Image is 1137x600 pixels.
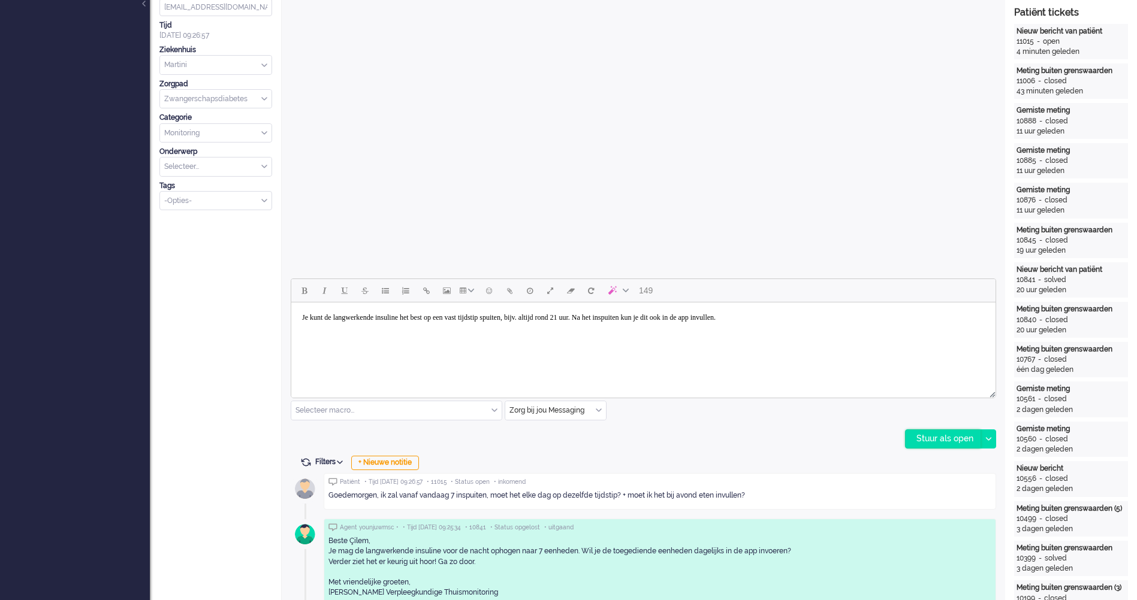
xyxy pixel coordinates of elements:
div: Select Tags [159,191,272,211]
div: 4 minuten geleden [1017,47,1126,57]
div: 10841 [1017,275,1035,285]
div: closed [1045,235,1068,246]
div: Categorie [159,113,272,123]
div: 11015 [1017,37,1034,47]
div: - [1036,156,1045,166]
div: solved [1044,275,1066,285]
div: Gemiste meting [1017,424,1126,434]
button: Insert/edit link [416,280,436,301]
div: open [1043,37,1060,47]
div: - [1036,235,1045,246]
div: 10888 [1017,116,1036,126]
span: 149 [639,286,653,295]
div: Tijd [159,20,272,31]
div: 11 uur geleden [1017,166,1126,176]
div: 3 dagen geleden [1017,524,1126,534]
button: Reset content [581,280,601,301]
div: Meting buiten grenswaarden [1017,304,1126,314]
div: 19 uur geleden [1017,246,1126,256]
div: 11006 [1017,76,1035,86]
div: closed [1044,76,1067,86]
span: • 11015 [427,478,447,486]
div: 3 dagen geleden [1017,563,1126,574]
div: - [1036,116,1045,126]
div: Stuur als open [906,430,981,448]
div: - [1035,275,1044,285]
div: - [1036,514,1045,524]
div: - [1035,394,1044,404]
div: 20 uur geleden [1017,285,1126,295]
span: • uitgaand [544,523,574,532]
p: Beste Çilem, Je mag de langwerkende insuline voor de nacht ophogen naar 7 eenheden. Wil je de toe... [328,536,991,598]
span: • Status open [451,478,490,486]
div: solved [1045,553,1067,563]
div: - [1036,474,1045,484]
div: Resize [985,387,996,398]
img: ic_chat_grey.svg [328,478,337,486]
div: - [1035,76,1044,86]
div: closed [1045,195,1067,205]
div: - [1036,195,1045,205]
div: [DATE] 09:26:57 [159,20,272,41]
div: closed [1045,116,1068,126]
button: Underline [334,280,355,301]
button: Delay message [520,280,540,301]
div: - [1034,37,1043,47]
div: 10499 [1017,514,1036,524]
button: 149 [634,280,658,301]
button: AI [601,280,634,301]
div: 10556 [1017,474,1036,484]
div: Meting buiten grenswaarden (3) [1017,583,1126,593]
div: 2 dagen geleden [1017,405,1126,415]
div: Meting buiten grenswaarden [1017,543,1126,553]
iframe: Rich Text Area [291,302,996,387]
div: Zorgpad [159,79,272,89]
img: ic_chat_grey.svg [328,523,337,531]
button: Clear formatting [560,280,581,301]
div: 11 uur geleden [1017,126,1126,137]
div: Gemiste meting [1017,185,1126,195]
div: Gemiste meting [1017,146,1126,156]
button: Insert/edit image [436,280,457,301]
div: 10876 [1017,195,1036,205]
div: Meting buiten grenswaarden (5) [1017,504,1126,514]
div: Goedemorgen, ik zal vanaf vandaag 7 inspuiten, moet het elke dag op dezelfde tijdstip? + moet ik ... [328,490,991,501]
span: • inkomend [494,478,526,486]
div: closed [1044,354,1067,365]
div: 10561 [1017,394,1035,404]
button: Fullscreen [540,280,560,301]
div: 10399 [1017,553,1036,563]
button: Emoticons [479,280,499,301]
div: closed [1045,434,1068,444]
div: 43 minuten geleden [1017,86,1126,96]
div: - [1036,434,1045,444]
button: Bold [294,280,314,301]
img: avatar [290,474,320,504]
button: Add attachment [499,280,520,301]
div: Patiënt tickets [1014,6,1128,20]
div: 11 uur geleden [1017,205,1126,216]
div: Tags [159,181,272,191]
span: Patiënt [340,478,360,486]
div: 10840 [1017,315,1036,325]
div: één dag geleden [1017,365,1126,375]
div: closed [1045,156,1068,166]
div: Onderwerp [159,147,272,157]
button: Numbered list [396,280,416,301]
div: Gemiste meting [1017,384,1126,394]
div: Gemiste meting [1017,105,1126,116]
button: Table [457,280,479,301]
div: 10767 [1017,354,1035,365]
span: • Tijd [DATE] 09:25:34 [403,523,461,532]
div: Meting buiten grenswaarden [1017,344,1126,354]
div: 10560 [1017,434,1036,444]
div: closed [1045,514,1068,524]
div: closed [1044,394,1067,404]
button: Bullet list [375,280,396,301]
div: 10885 [1017,156,1036,166]
span: • Tijd [DATE] 09:26:57 [364,478,423,486]
div: - [1036,315,1045,325]
span: Filters [315,457,347,466]
div: Nieuw bericht van patiënt [1017,265,1126,275]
